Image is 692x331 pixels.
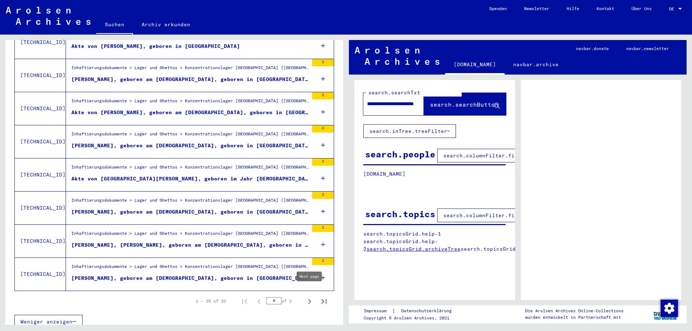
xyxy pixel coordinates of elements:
[15,125,66,158] td: [TECHNICAL_ID]
[71,274,309,282] div: [PERSON_NAME], geboren am [DEMOGRAPHIC_DATA], geboren in [GEOGRAPHIC_DATA]
[652,305,679,323] img: yv_logo.png
[669,6,677,12] span: DE
[6,7,90,25] img: Arolsen_neg.svg
[525,308,624,314] p: Die Arolsen Archives Online-Collections
[15,158,66,191] td: [TECHNICAL_ID]
[617,40,678,57] a: navbar.newsletter
[364,315,460,321] p: Copyright © Arolsen Archives, 2021
[364,307,460,315] div: |
[96,16,133,35] a: Suchen
[71,230,309,240] div: Inhaftierungsdokumente > Lager und Ghettos > Konzentrationslager [GEOGRAPHIC_DATA] ([GEOGRAPHIC_D...
[443,152,527,159] span: search.columnFilter.filter
[355,47,439,65] img: Arolsen_neg.svg
[312,225,334,232] div: 2
[312,158,334,166] div: 2
[443,212,527,219] span: search.columnFilter.filter
[312,258,334,265] div: 2
[395,307,460,315] a: Datenschutzerklärung
[363,124,456,138] button: search.inTree.treeFilter
[660,299,678,317] div: Zustimmung ändern
[266,298,302,304] div: of 2
[71,263,309,273] div: Inhaftierungsdokumente > Lager und Ghettos > Konzentrationslager [GEOGRAPHIC_DATA] ([GEOGRAPHIC_D...
[367,246,461,252] a: search.topicsGrid.archiveTree
[317,294,331,308] button: Last page
[71,164,309,174] div: Inhaftierungsdokumente > Lager und Ghettos > Konzentrationslager [GEOGRAPHIC_DATA] ([GEOGRAPHIC_D...
[71,197,309,207] div: Inhaftierungsdokumente > Lager und Ghettos > Konzentrationslager [GEOGRAPHIC_DATA] ([GEOGRAPHIC_D...
[15,224,66,258] td: [TECHNICAL_ID]
[302,294,317,308] button: Next page
[364,307,392,315] a: Impressum
[312,125,334,133] div: 2
[252,294,266,308] button: Previous page
[365,207,435,220] div: search.topics
[71,98,309,108] div: Inhaftierungsdokumente > Lager und Ghettos > Konzentrationslager [GEOGRAPHIC_DATA] ([GEOGRAPHIC_D...
[368,89,420,96] mat-label: search.searchTxt
[661,300,678,317] img: Zustimmung ändern
[363,230,506,253] p: search.topicsGrid.help-1 search.topicsGrid.help-2 search.topicsGrid.manually.
[437,149,533,162] button: search.columnFilter.filter
[71,76,309,83] div: [PERSON_NAME], geboren am [DEMOGRAPHIC_DATA], geboren in [GEOGRAPHIC_DATA]
[238,294,252,308] button: First page
[71,175,309,183] div: Akte von [GEOGRAPHIC_DATA][PERSON_NAME], geboren im Jahr [DEMOGRAPHIC_DATA], geboren in [GEOGRAPH...
[196,298,226,304] div: 1 – 25 of 32
[445,56,505,75] a: [DOMAIN_NAME]
[424,93,506,115] button: search.searchButton
[71,142,309,149] div: [PERSON_NAME], geboren am [DEMOGRAPHIC_DATA], geboren in [GEOGRAPHIC_DATA]
[21,318,72,325] span: Weniger anzeigen
[505,56,567,73] a: navbar.archive
[363,170,506,178] p: [DOMAIN_NAME]
[71,241,309,249] div: [PERSON_NAME], [PERSON_NAME], geboren am [DEMOGRAPHIC_DATA], geboren in [GEOGRAPHIC_DATA]
[312,59,334,66] div: 2
[525,314,624,321] p: wurden entwickelt in Partnerschaft mit
[312,92,334,99] div: 2
[365,148,435,161] div: search.people
[71,131,309,141] div: Inhaftierungsdokumente > Lager und Ghettos > Konzentrationslager [GEOGRAPHIC_DATA] ([GEOGRAPHIC_D...
[71,64,309,75] div: Inhaftierungsdokumente > Lager und Ghettos > Konzentrationslager [GEOGRAPHIC_DATA] ([GEOGRAPHIC_D...
[430,101,498,108] span: search.searchButton
[567,40,617,57] a: navbar.donate
[71,109,309,116] div: Akte von [PERSON_NAME], geboren am [DEMOGRAPHIC_DATA], geboren in [GEOGRAPHIC_DATA]
[15,258,66,291] td: [TECHNICAL_ID]
[14,315,83,328] button: Weniger anzeigen
[71,208,309,216] div: [PERSON_NAME], geboren am [DEMOGRAPHIC_DATA], geboren in [GEOGRAPHIC_DATA]
[15,92,66,125] td: [TECHNICAL_ID]
[312,192,334,199] div: 2
[15,26,66,59] td: [TECHNICAL_ID]
[15,191,66,224] td: [TECHNICAL_ID]
[15,59,66,92] td: [TECHNICAL_ID]
[71,43,240,50] div: Akte von [PERSON_NAME], geboren in [GEOGRAPHIC_DATA]
[133,16,199,33] a: Archiv erkunden
[437,209,533,222] button: search.columnFilter.filter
